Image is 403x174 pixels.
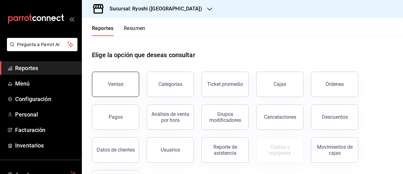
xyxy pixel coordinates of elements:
button: Contrata inventarios para ver este reporte [256,137,304,163]
button: Pregunta a Parrot AI [7,38,77,51]
div: Ticket promedio [207,81,243,87]
button: Usuarios [147,137,194,163]
button: Órdenes [311,72,358,97]
div: Costos y márgenes [260,144,299,156]
div: Usuarios [161,147,180,153]
span: Personal [15,110,77,119]
button: Ticket promedio [201,72,249,97]
button: Ventas [92,72,139,97]
div: Grupos modificadores [206,111,245,123]
button: Pagos [92,105,139,130]
div: Cancelaciones [264,114,296,120]
div: Análisis de venta por hora [151,111,190,123]
span: Pregunta a Parrot AI [17,41,68,48]
span: Configuración [15,95,77,103]
h1: Elige la opción que deseas consultar [92,50,195,60]
button: Datos de clientes [92,137,139,163]
button: Resumen [124,25,145,36]
button: Cancelaciones [256,105,304,130]
button: Descuentos [311,105,358,130]
button: Grupos modificadores [201,105,249,130]
div: Cajas [274,81,287,88]
button: Análisis de venta por hora [147,105,194,130]
div: Ventas [108,81,123,87]
span: Reportes [15,64,77,72]
button: Reporte de asistencia [201,137,249,163]
div: Órdenes [326,81,344,87]
button: Reportes [92,25,114,36]
div: Reporte de asistencia [206,144,245,156]
span: Inventarios [15,141,77,150]
button: open_drawer_menu [69,16,74,21]
div: Categorías [158,81,182,87]
button: Movimientos de cajas [311,137,358,163]
a: Cajas [256,72,304,97]
span: Facturación [15,126,77,134]
span: Menú [15,79,77,88]
div: Movimientos de cajas [315,144,354,156]
div: Descuentos [322,114,348,120]
button: Categorías [147,72,194,97]
h3: Sucursal: Ryoshi ([GEOGRAPHIC_DATA]) [105,5,202,13]
div: Datos de clientes [97,147,135,153]
a: Pregunta a Parrot AI [4,46,77,52]
div: navigation tabs [92,25,145,36]
div: Pagos [109,114,123,120]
